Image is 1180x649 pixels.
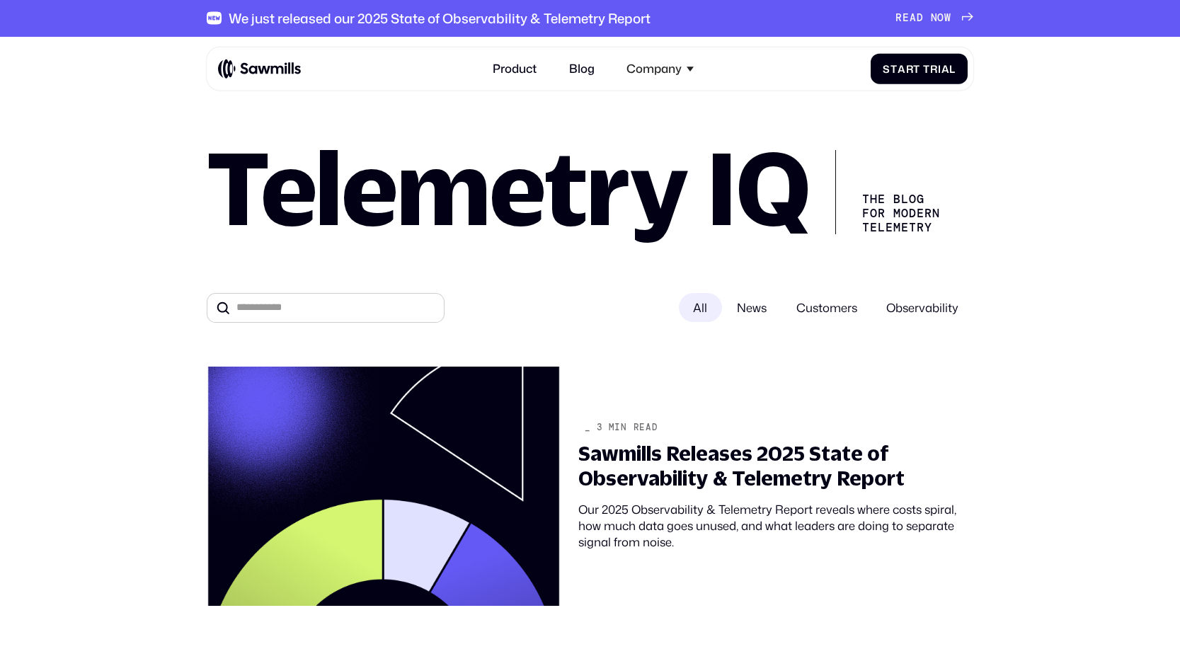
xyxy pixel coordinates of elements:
div: Company [618,53,702,85]
h1: Telemetry IQ [207,140,809,234]
span: R [895,12,903,25]
span: i [938,62,941,75]
span: a [898,62,906,75]
a: _3min readSawmills Releases 2025 State of Observability & Telemetry ReportOur 2025 Observability ... [196,357,984,616]
span: t [913,62,920,75]
div: _ [585,423,591,433]
span: r [930,62,938,75]
div: Sawmills Releases 2025 State of Observability & Telemetry Report [578,442,973,490]
span: News [722,293,781,322]
div: 3 [597,423,603,433]
a: Blog [560,53,603,85]
span: S [883,62,890,75]
span: O [937,12,944,25]
div: Our 2025 Observability & Telemetry Report reveals where costs spiral, how much data goes unused, ... [578,501,973,551]
span: a [941,62,950,75]
div: Company [626,62,682,76]
span: D [917,12,924,25]
span: W [944,12,951,25]
div: All [679,293,723,322]
span: Observability [872,293,974,322]
span: N [931,12,938,25]
form: All [207,293,974,323]
a: Product [483,53,545,85]
span: l [949,62,956,75]
span: T [923,62,930,75]
span: Customers [781,293,872,322]
a: READNOW [895,12,973,25]
div: We just released our 2025 State of Observability & Telemetry Report [229,11,651,27]
span: t [890,62,898,75]
span: E [903,12,910,25]
div: The Blog for Modern telemetry [835,150,953,234]
span: A [910,12,917,25]
span: r [906,62,914,75]
div: min read [609,423,658,433]
a: StartTrial [871,54,968,84]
